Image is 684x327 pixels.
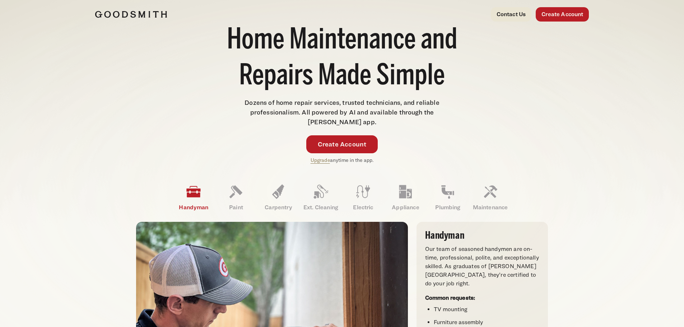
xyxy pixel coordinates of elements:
a: Create Account [306,135,378,153]
a: Maintenance [469,179,511,216]
a: Contact Us [491,7,532,22]
a: Upgrade [311,157,330,163]
img: Goodsmith [95,11,167,18]
p: anytime in the app. [311,156,374,164]
p: Appliance [384,203,427,212]
h1: Home Maintenance and Repairs Made Simple [219,23,466,95]
a: Carpentry [257,179,299,216]
a: Ext. Cleaning [299,179,342,216]
a: Electric [342,179,384,216]
p: Paint [215,203,257,212]
a: Plumbing [427,179,469,216]
p: Maintenance [469,203,511,212]
li: Furniture assembly [434,318,539,327]
a: Handyman [172,179,215,216]
p: Ext. Cleaning [299,203,342,212]
p: Electric [342,203,384,212]
p: Carpentry [257,203,299,212]
a: Paint [215,179,257,216]
p: Plumbing [427,203,469,212]
p: Our team of seasoned handymen are on-time, professional, polite, and exceptionally skilled. As gr... [425,245,539,288]
a: Appliance [384,179,427,216]
span: Dozens of home repair services, trusted technicians, and reliable professionalism. All powered by... [245,99,439,126]
h3: Handyman [425,230,539,240]
li: TV mounting [434,305,539,314]
a: Create Account [536,7,589,22]
p: Handyman [172,203,215,212]
strong: Common requests: [425,294,475,301]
